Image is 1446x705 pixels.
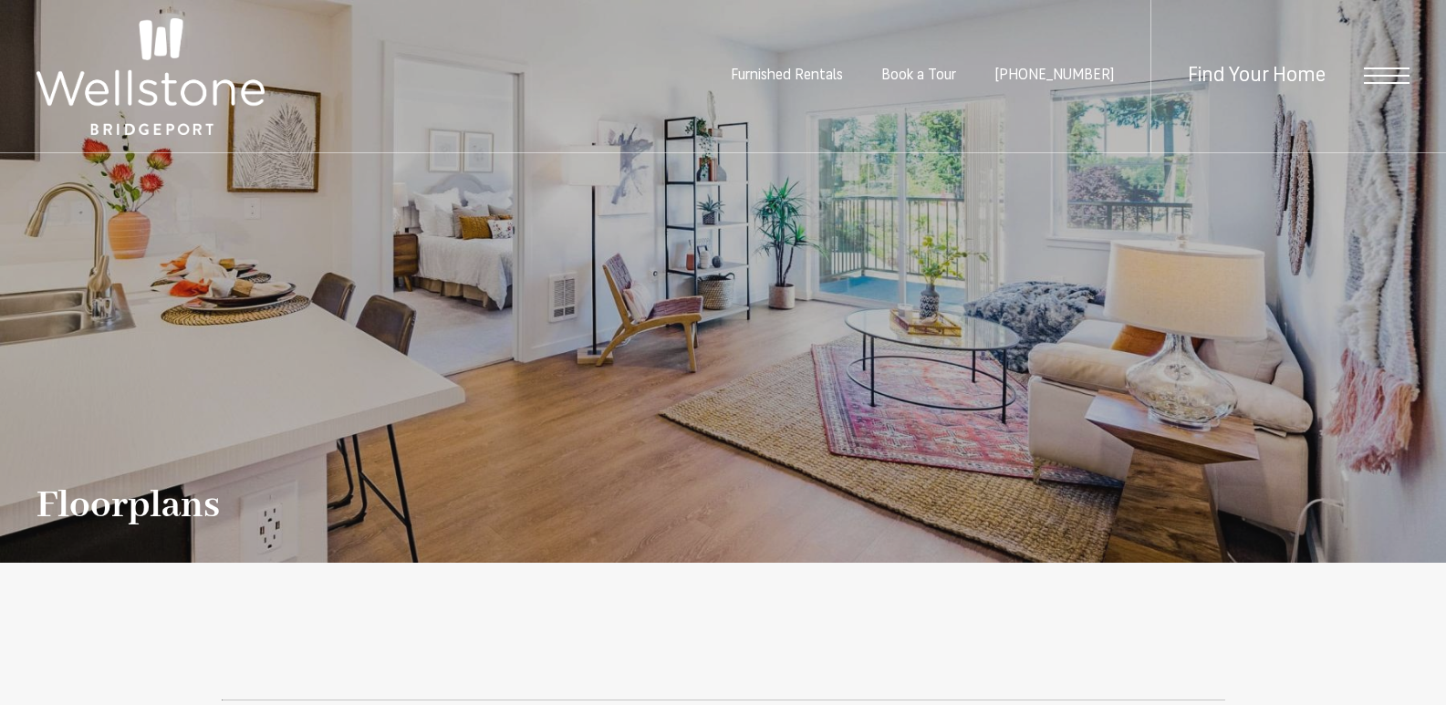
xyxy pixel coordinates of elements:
[881,68,956,83] a: Book a Tour
[994,68,1114,83] span: [PHONE_NUMBER]
[1364,67,1410,84] button: Open Menu
[731,68,843,83] a: Furnished Rentals
[36,18,265,135] img: Wellstone
[994,68,1114,83] a: Call Us at (253) 642-8681
[1188,66,1326,87] a: Find Your Home
[36,485,220,526] h1: Floorplans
